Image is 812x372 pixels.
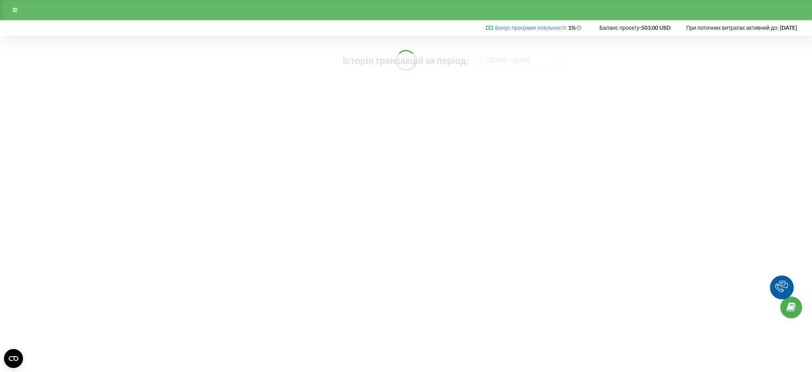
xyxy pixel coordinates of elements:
[568,24,584,31] strong: 1%
[686,24,779,31] span: При поточних витратах активний до:
[495,24,565,31] a: Бонус програми лояльності
[4,349,23,368] button: Open CMP widget
[641,24,670,31] strong: 503,00 USD
[599,24,641,31] span: Баланс проєкту:
[780,24,797,31] strong: [DATE]
[495,24,567,31] span: :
